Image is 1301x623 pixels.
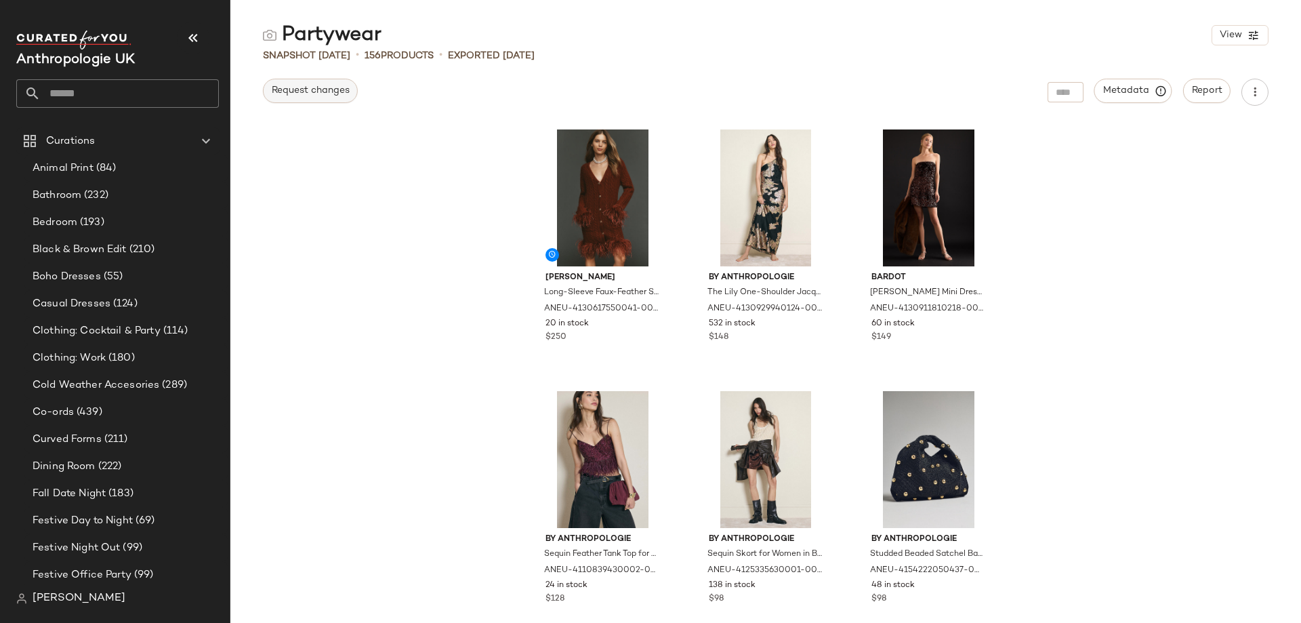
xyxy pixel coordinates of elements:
[33,296,110,312] span: Casual Dresses
[861,391,997,528] img: 102422953_001_b
[544,303,659,315] span: ANEU-4130617550041-000-061
[120,540,142,556] span: (99)
[544,287,659,299] span: Long-Sleeve Faux-Feather Sweater Mini Dress for Women in Purple, Polyester/Acrylic/Elastane, Size...
[33,215,77,230] span: Bedroom
[870,303,985,315] span: ANEU-4130911810218-000-020
[709,318,756,330] span: 532 in stock
[545,580,587,592] span: 24 in stock
[535,391,671,528] img: 4110839430002_054_e20
[16,31,131,49] img: cfy_white_logo.C9jOOHJF.svg
[33,242,127,258] span: Black & Brown Edit
[96,459,122,475] span: (222)
[871,331,891,344] span: $149
[698,129,834,266] img: 4130929940124_001_e20
[102,432,128,447] span: (211)
[545,331,566,344] span: $250
[106,350,135,366] span: (180)
[709,331,728,344] span: $148
[33,513,133,529] span: Festive Day to Night
[46,134,95,149] span: Curations
[356,47,359,64] span: •
[707,548,822,561] span: Sequin Skort for Women in Brown, Polyester/Elastane, Size Uk 12 by Anthropologie
[33,269,101,285] span: Boho Dresses
[545,272,660,284] span: [PERSON_NAME]
[870,565,985,577] span: ANEU-4154222050437-000-001
[33,459,96,475] span: Dining Room
[709,580,756,592] span: 138 in stock
[870,287,985,299] span: [PERSON_NAME] Mini Dress for Women in Brown, Polyester, Size Uk 16 by Bardot at Anthropologie
[448,49,535,63] p: Exported [DATE]
[74,405,102,420] span: (439)
[33,567,131,583] span: Festive Office Party
[709,593,724,605] span: $98
[106,486,133,502] span: (183)
[871,272,986,284] span: Bardot
[861,129,997,266] img: 4130911810218_020_e
[545,593,564,605] span: $128
[33,350,106,366] span: Clothing: Work
[101,269,123,285] span: (55)
[159,378,187,393] span: (289)
[131,567,154,583] span: (99)
[709,534,823,546] span: By Anthropologie
[16,53,135,67] span: Current Company Name
[871,580,915,592] span: 48 in stock
[263,79,358,103] button: Request changes
[535,129,671,266] img: 4130617550041_061_b
[77,215,104,230] span: (193)
[707,303,822,315] span: ANEU-4130929940124-000-001
[707,565,822,577] span: ANEU-4125335630001-000-020
[709,272,823,284] span: By Anthropologie
[33,378,159,393] span: Cold Weather Accesories
[545,318,589,330] span: 20 in stock
[33,323,161,339] span: Clothing: Cocktail & Party
[271,85,350,96] span: Request changes
[263,49,350,63] span: Snapshot [DATE]
[871,534,986,546] span: By Anthropologie
[1191,85,1222,96] span: Report
[1219,30,1242,41] span: View
[16,593,27,604] img: svg%3e
[871,318,915,330] span: 60 in stock
[698,391,834,528] img: 4125335630001_020_e20
[263,22,381,49] div: Partywear
[33,590,125,607] span: [PERSON_NAME]
[439,47,442,64] span: •
[81,188,108,203] span: (232)
[33,486,106,502] span: Fall Date Night
[133,513,155,529] span: (69)
[33,405,74,420] span: Co-ords
[707,287,822,299] span: The Lily One-Shoulder Jacquard Midi Slip Dress for Women in Black, Polyester/Viscose, Size Uk 8 p...
[365,51,381,61] span: 156
[1183,79,1231,103] button: Report
[544,565,659,577] span: ANEU-4110839430002-000-054
[871,593,886,605] span: $98
[33,188,81,203] span: Bathroom
[263,28,276,42] img: svg%3e
[94,161,117,176] span: (84)
[161,323,188,339] span: (114)
[110,296,138,312] span: (124)
[1212,25,1268,45] button: View
[33,161,94,176] span: Animal Print
[127,242,155,258] span: (210)
[870,548,985,561] span: Studded Beaded Satchel Bag for Women in Black, Cotton/Glass/Iron by Anthropologie
[33,540,120,556] span: Festive Night Out
[545,534,660,546] span: By Anthropologie
[33,432,102,447] span: Curved Forms
[544,548,659,561] span: Sequin Feather Tank Top for Women in Purple, Viscose, Size Uk 10 by Anthropologie
[1102,85,1164,97] span: Metadata
[365,49,434,63] div: Products
[1094,79,1172,103] button: Metadata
